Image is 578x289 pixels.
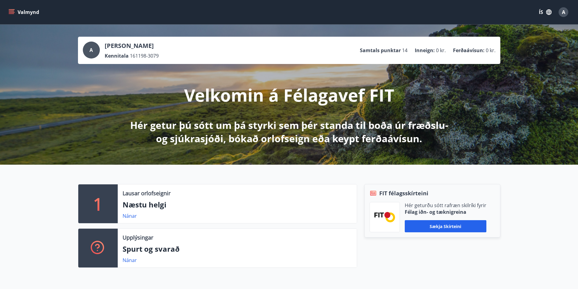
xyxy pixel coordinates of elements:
[436,47,446,54] span: 0 kr.
[123,234,153,241] p: Upplýsingar
[105,42,159,50] p: [PERSON_NAME]
[90,47,93,53] span: A
[123,213,137,219] a: Nánar
[405,202,486,209] p: Hér geturðu sótt rafræn skilríki fyrir
[556,5,571,19] button: A
[453,47,485,54] p: Ferðaávísun :
[123,189,171,197] p: Lausar orlofseignir
[536,7,555,18] button: ÍS
[93,192,103,215] p: 1
[184,83,394,106] p: Velkomin á Félagavef FIT
[360,47,401,54] p: Samtals punktar
[405,220,486,232] button: Sækja skírteini
[130,52,159,59] span: 161198-3079
[123,200,352,210] p: Næstu helgi
[123,244,352,254] p: Spurt og svarað
[379,189,428,197] span: FIT félagsskírteini
[105,52,129,59] p: Kennitala
[374,212,395,222] img: FPQVkF9lTnNbbaRSFyT17YYeljoOGk5m51IhT0bO.png
[7,7,42,18] button: menu
[562,9,565,15] span: A
[486,47,495,54] span: 0 kr.
[129,119,449,145] p: Hér getur þú sótt um þá styrki sem þér standa til boða úr fræðslu- og sjúkrasjóði, bókað orlofsei...
[123,257,137,264] a: Nánar
[402,47,407,54] span: 14
[415,47,435,54] p: Inneign :
[405,209,486,215] p: Félag iðn- og tæknigreina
